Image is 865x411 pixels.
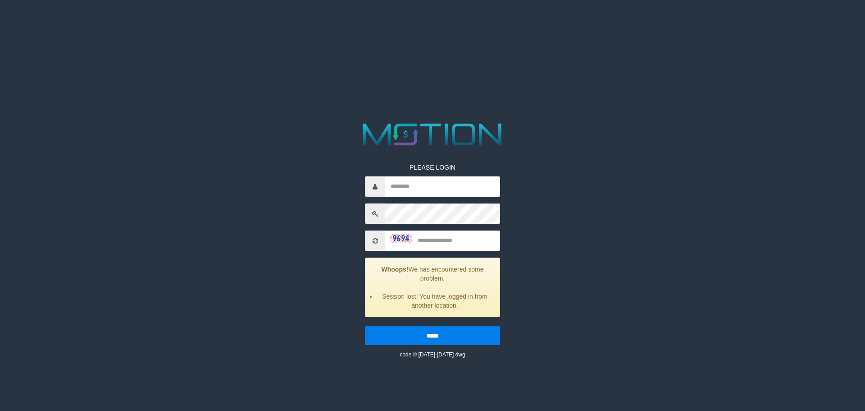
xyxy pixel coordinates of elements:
[365,258,500,317] div: We has encountered some problem.
[382,266,409,273] strong: Whoops!
[390,234,412,243] img: captcha
[377,292,493,310] li: Session lost! You have logged in from another location.
[357,120,508,149] img: MOTION_logo.png
[365,163,500,172] p: PLEASE LOGIN
[400,351,465,358] small: code © [DATE]-[DATE] dwg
